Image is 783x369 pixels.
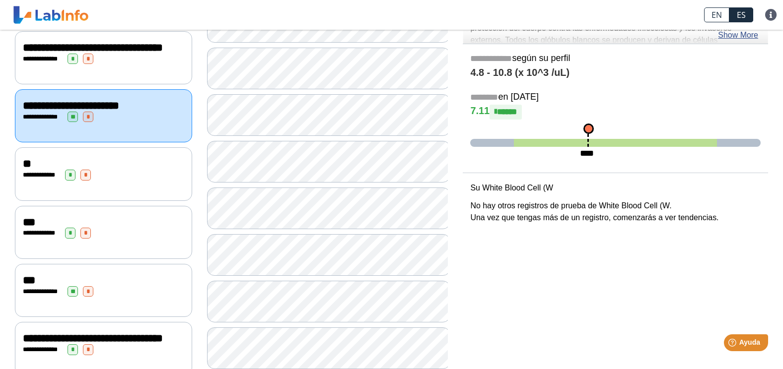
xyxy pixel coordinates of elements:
[718,29,758,41] a: Show More
[470,53,761,64] h5: según su perfil
[695,330,772,358] iframe: Help widget launcher
[470,105,761,120] h4: 7.11
[470,67,761,79] h4: 4.8 - 10.8 (x 10^3 /uL)
[729,7,753,22] a: ES
[704,7,729,22] a: EN
[470,92,761,103] h5: en [DATE]
[470,200,761,224] p: No hay otros registros de prueba de White Blood Cell (W. Una vez que tengas más de un registro, c...
[470,182,761,194] p: Su White Blood Cell (W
